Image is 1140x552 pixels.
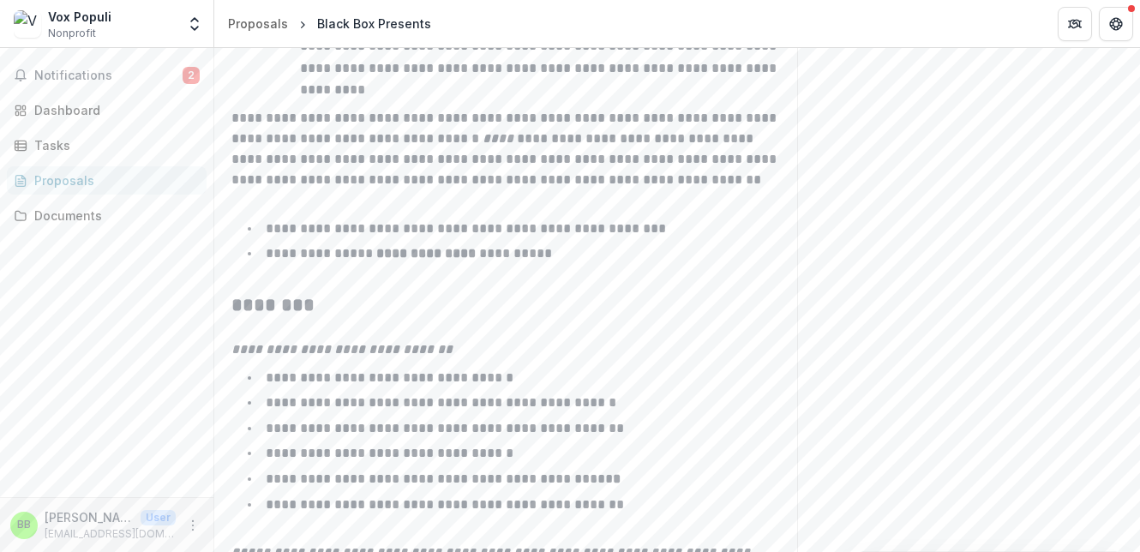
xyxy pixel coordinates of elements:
[34,171,193,189] div: Proposals
[221,11,295,36] a: Proposals
[48,8,111,26] div: Vox Populi
[34,136,193,154] div: Tasks
[17,519,31,531] div: Blanche Brown
[1058,7,1092,41] button: Partners
[7,62,207,89] button: Notifications2
[14,10,41,38] img: Vox Populi
[7,166,207,195] a: Proposals
[7,201,207,230] a: Documents
[1099,7,1133,41] button: Get Help
[45,526,176,542] p: [EMAIL_ADDRESS][DOMAIN_NAME]
[183,67,200,84] span: 2
[183,7,207,41] button: Open entity switcher
[34,101,193,119] div: Dashboard
[221,11,438,36] nav: breadcrumb
[45,508,134,526] p: [PERSON_NAME]
[34,207,193,225] div: Documents
[317,15,431,33] div: Black Box Presents
[34,69,183,83] span: Notifications
[48,26,96,41] span: Nonprofit
[7,96,207,124] a: Dashboard
[183,515,203,536] button: More
[141,510,176,525] p: User
[7,131,207,159] a: Tasks
[228,15,288,33] div: Proposals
